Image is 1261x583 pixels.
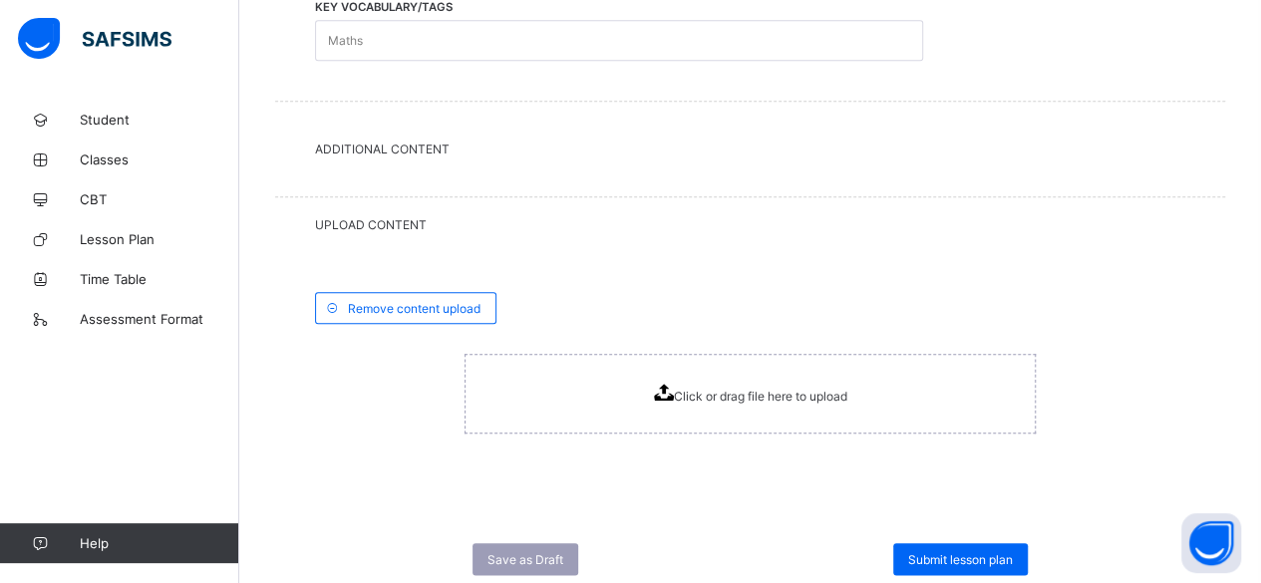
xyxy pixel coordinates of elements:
[674,389,847,404] span: Click or drag file here to upload
[80,191,239,207] span: CBT
[487,552,563,567] span: Save as Draft
[328,22,363,60] div: Maths
[1181,513,1241,573] button: Open asap
[908,552,1013,567] span: Submit lesson plan
[348,301,480,316] span: Remove content upload
[315,142,1185,156] span: Additional Content
[80,231,239,247] span: Lesson Plan
[18,18,171,60] img: safsims
[80,311,239,327] span: Assessment Format
[465,354,1036,434] span: Click or drag file here to upload
[315,217,1185,232] span: UPLOAD CONTENT
[80,112,239,128] span: Student
[80,535,238,551] span: Help
[80,151,239,167] span: Classes
[80,271,239,287] span: Time Table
